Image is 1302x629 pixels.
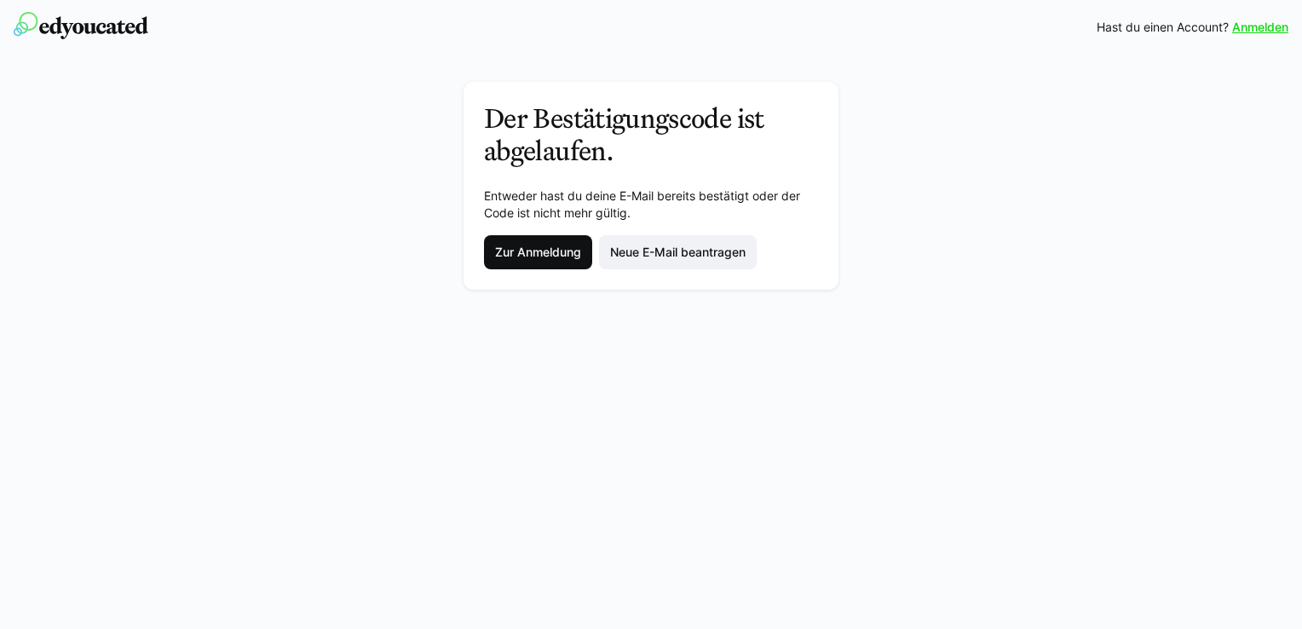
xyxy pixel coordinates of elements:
[484,102,818,167] h3: Der Bestätigungscode ist abgelaufen.
[599,235,757,269] a: Neue E-Mail beantragen
[14,12,148,39] img: edyoucated
[608,244,748,261] span: Neue E-Mail beantragen
[493,244,584,261] span: Zur Anmeldung
[484,235,592,269] button: Zur Anmeldung
[1232,19,1288,36] a: Anmelden
[1097,19,1229,36] span: Hast du einen Account?
[484,188,800,220] span: Entweder hast du deine E-Mail bereits bestätigt oder der Code ist nicht mehr gültig.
